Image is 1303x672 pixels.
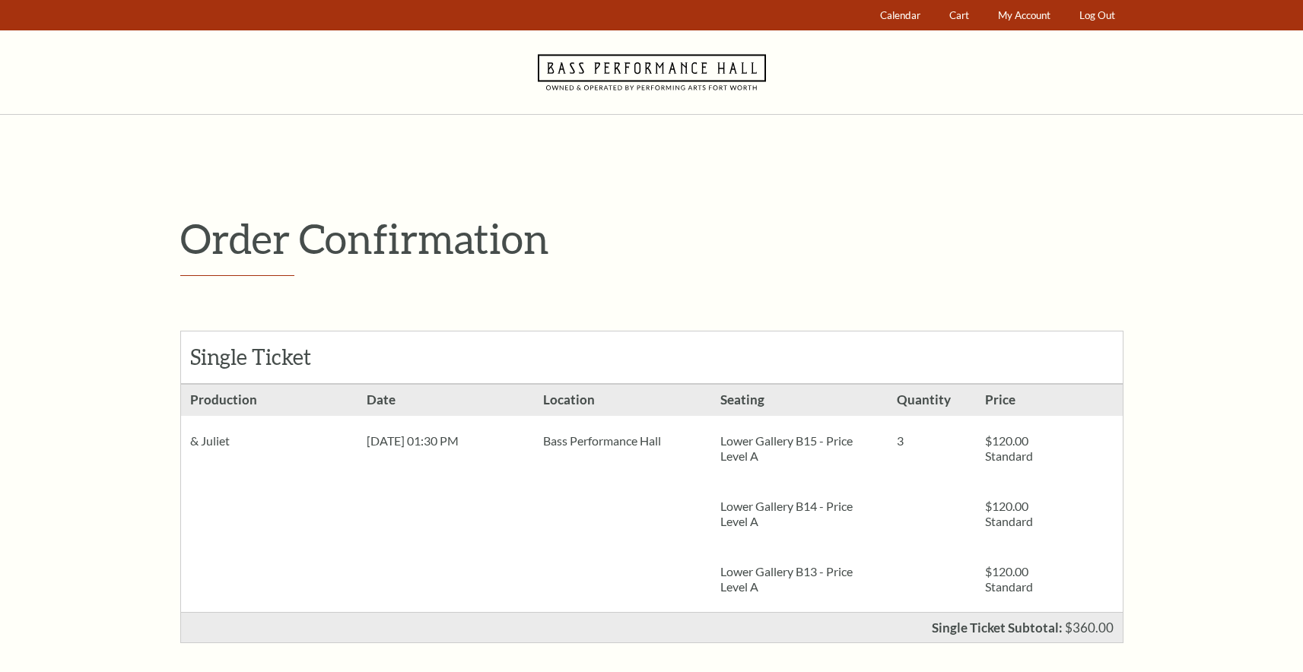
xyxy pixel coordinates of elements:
[932,621,1063,634] p: Single Ticket Subtotal:
[880,9,920,21] span: Calendar
[985,564,1033,594] span: $120.00 Standard
[985,499,1033,528] span: $120.00 Standard
[358,385,534,416] h3: Date
[180,214,1123,263] p: Order Confirmation
[985,433,1033,463] span: $120.00 Standard
[976,385,1064,416] h3: Price
[711,385,888,416] h3: Seating
[998,9,1050,21] span: My Account
[181,385,358,416] h3: Production
[720,499,879,529] p: Lower Gallery B14 - Price Level A
[897,433,967,449] p: 3
[1065,620,1114,636] span: $360.00
[942,1,976,30] a: Cart
[358,416,534,466] div: [DATE] 01:30 PM
[720,433,879,464] p: Lower Gallery B15 - Price Level A
[534,385,710,416] h3: Location
[990,1,1057,30] a: My Account
[888,385,976,416] h3: Quantity
[543,433,661,448] span: Bass Performance Hall
[949,9,969,21] span: Cart
[1072,1,1122,30] a: Log Out
[872,1,927,30] a: Calendar
[720,564,879,594] p: Lower Gallery B13 - Price Level A
[181,416,358,466] div: & Juliet
[190,344,357,370] h2: Single Ticket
